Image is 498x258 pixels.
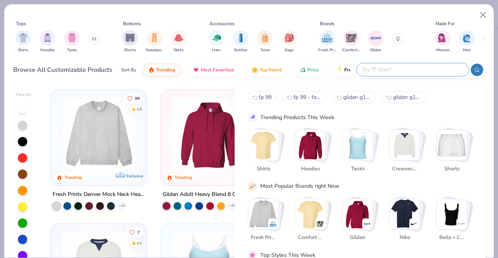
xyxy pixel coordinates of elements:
button: Price [294,63,324,76]
button: Stack Card Button Shorts [436,130,472,176]
img: Bags Image [285,33,293,42]
button: fp 99 - forest green1 [282,91,326,103]
button: Stack Card Button Bella + Canvas [436,198,472,244]
div: Accessories [209,20,235,27]
button: filter button [122,30,138,53]
img: Sweatpants Image [150,33,159,42]
button: filter button [282,30,297,53]
button: filter button [233,30,249,53]
span: Fresh Prints [318,47,336,53]
div: filter for Shirts [16,30,31,53]
button: Stack Card Button Hoodies [295,130,331,176]
div: Filter By [16,92,32,98]
img: trending.gif [148,67,154,73]
button: Stack Card Button Gildan [342,198,378,244]
div: filter for Women [435,30,451,53]
button: Stack Card Button Tanks [342,130,378,176]
span: Shirts [251,165,276,173]
div: 4.8 [137,106,142,112]
span: Shirts [18,47,28,53]
img: Shirts Image [19,33,28,42]
button: filter button [459,30,475,53]
img: Comfort Colors Image [345,32,357,44]
span: Women [436,47,450,53]
span: Totes [260,47,270,53]
img: Totes Image [261,33,269,42]
img: Hats Image [212,33,221,42]
img: Bottles Image [237,33,245,42]
img: a90f7c54-8796-4cb2-9d6e-4e9644cfe0fe [139,98,219,170]
button: filter button [16,30,31,53]
button: filter button [368,30,384,53]
span: Trending [156,67,175,73]
div: Sort By [121,66,136,73]
div: filter for Hats [209,30,224,53]
div: 4.6 [137,240,142,246]
img: most_fav.gif [193,67,199,73]
img: Shorts [437,130,467,160]
div: Made For [435,20,455,27]
button: Stack Card Button Shirts [248,130,284,176]
div: Browse All Customizable Products [13,65,112,74]
div: filter for Bags [282,30,297,53]
span: Bags [285,47,294,53]
button: filter button [342,30,360,53]
span: + 10 [119,204,124,208]
img: Tanks Image [68,33,76,42]
img: Women Image [438,33,447,42]
img: Bella + Canvas [458,220,465,228]
span: Sweatpants [146,47,163,53]
button: Like [231,93,254,104]
img: Fresh Prints [248,199,279,229]
span: Men [463,47,471,53]
img: Shirts [248,130,279,160]
img: Fresh Prints Image [321,32,333,44]
div: Gildan Adult Heavy Blend 8 Oz. 50/50 Hooded Sweatshirt [163,190,255,199]
div: filter for Totes [257,30,273,53]
button: filter button [40,30,55,53]
button: filter button [318,30,336,53]
span: Price [307,67,319,73]
button: Like [231,227,254,237]
div: filter for Skirts [171,30,186,53]
div: filter for Sweatpants [146,30,163,53]
span: Most Favorited [201,67,234,73]
img: Men Image [463,33,471,42]
span: Bottles [234,47,247,53]
span: + 37 [229,204,235,208]
button: Stack Card Button Crewnecks [389,130,425,176]
span: Nike [392,234,417,242]
div: filter for Hoodies [40,30,55,53]
span: 7 [137,230,140,234]
img: Bella + Canvas [437,199,467,229]
img: Nike [410,220,418,228]
img: Skirts Image [174,33,183,42]
img: Hoodies Image [43,33,52,42]
img: Nike [389,199,420,229]
input: Try "T-Shirt" [361,65,463,74]
span: Gildan [345,234,370,242]
span: Shorts [439,165,464,173]
span: Hoodies [40,47,55,53]
img: Shorts Image [126,33,135,42]
div: filter for Gildan [368,30,384,53]
button: filter button [146,30,163,53]
span: Tanks [67,47,77,53]
span: Exclusive [126,173,143,178]
button: Most Favorited [187,63,240,76]
span: Hoodies [298,165,323,173]
img: trend_line.gif [249,114,256,121]
span: Bella + Canvas [439,234,464,242]
span: Fresh Prints Flash [344,67,384,73]
span: Shorts [124,47,136,53]
div: filter for Bottles [233,30,249,53]
img: party_popper.gif [249,182,256,189]
img: Fresh Prints [269,220,277,228]
button: Like [123,93,144,104]
span: Skirts [174,47,184,53]
img: 01756b78-01f6-4cc6-8d8a-3c30c1a0c8ac [169,98,249,170]
button: filter button [171,30,186,53]
span: Comfort Colors [342,47,360,53]
button: Stack Card Button Fresh Prints [248,198,284,244]
button: filter button [64,30,80,53]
